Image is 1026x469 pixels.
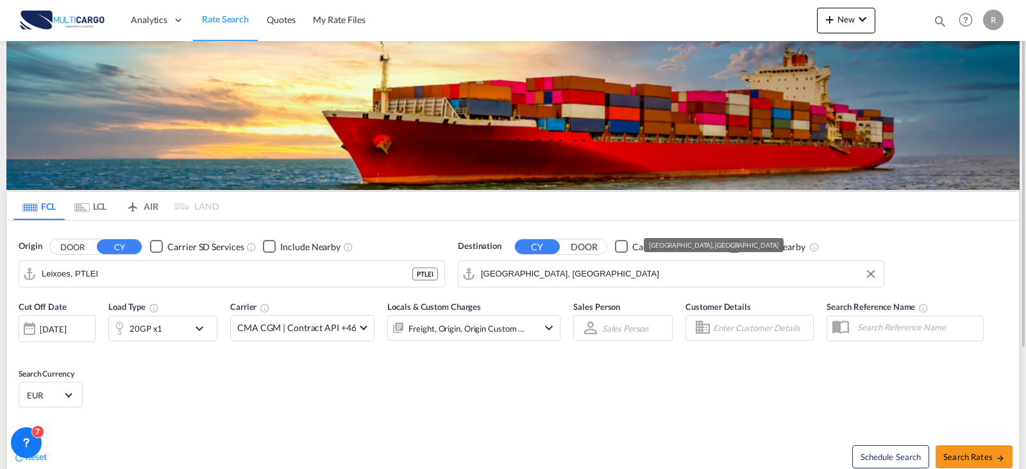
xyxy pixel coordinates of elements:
[116,192,167,220] md-tab-item: AIR
[19,315,96,342] div: [DATE]
[26,386,76,404] md-select: Select Currency: € EUREuro
[313,14,366,25] span: My Rate Files
[458,240,501,253] span: Destination
[19,6,106,35] img: 82db67801a5411eeacfdbd8acfa81e61.png
[936,445,1013,468] button: Search Ratesicon-arrow-right
[267,14,295,25] span: Quotes
[745,241,805,253] div: Include Nearby
[65,192,116,220] md-tab-item: LCL
[817,8,875,33] button: icon-plus 400-fgNewicon-chevron-down
[260,303,270,313] md-icon: The selected Trucker/Carrierwill be displayed in the rate results If the rates are from another f...
[387,315,560,341] div: Freight Origin Origin Custom Factory Stuffingicon-chevron-down
[481,264,877,284] input: Search by Port
[562,239,607,254] button: DOOR
[50,239,95,254] button: DOOR
[27,389,63,401] span: EUR
[230,302,270,312] span: Carrier
[108,302,159,312] span: Load Type
[150,240,244,253] md-checkbox: Checkbox No Ink
[13,192,65,220] md-tab-item: FCL
[343,242,353,252] md-icon: Unchecked: Ignores neighbouring ports when fetching rates.Checked : Includes neighbouring ports w...
[685,302,750,312] span: Customer Details
[13,192,219,220] md-pagination-wrapper: Use the left and right arrow keys to navigate between tabs
[131,13,167,26] span: Analytics
[40,323,66,335] div: [DATE]
[202,13,249,24] span: Rate Search
[728,240,805,253] md-checkbox: Checkbox No Ink
[933,14,947,28] md-icon: icon-magnify
[713,318,809,337] input: Enter Customer Details
[943,452,1005,462] span: Search Rates
[809,242,820,252] md-icon: Unchecked: Ignores neighbouring ports when fetching rates.Checked : Includes neighbouring ports w...
[573,302,620,312] span: Sales Person
[827,302,929,312] span: Search Reference Name
[996,454,1005,463] md-icon: icon-arrow-right
[955,9,977,31] span: Help
[632,241,709,253] div: Carrier SD Services
[19,369,74,379] span: Search Currency
[649,238,778,252] div: [GEOGRAPHIC_DATA], [GEOGRAPHIC_DATA]
[280,241,341,253] div: Include Nearby
[19,240,42,253] span: Origin
[852,445,929,468] button: Note: By default Schedule search will only considerorigin ports, destination ports and cut off da...
[387,302,481,312] span: Locals & Custom Charges
[515,239,560,254] button: CY
[601,319,650,337] md-select: Sales Person
[983,10,1004,30] div: R
[822,14,870,24] span: New
[19,341,28,358] md-datepicker: Select
[541,320,557,336] md-icon: icon-chevron-down
[130,320,162,337] div: 20GP x1
[19,261,444,287] md-input-container: Leixoes, PTLEI
[6,41,1020,190] img: LCL+%26+FCL+BACKGROUND.png
[237,321,356,334] span: CMA CGM | Contract API +46
[25,451,47,462] span: Reset
[97,239,142,254] button: CY
[108,316,217,341] div: 20GP x1icon-chevron-down
[13,450,47,465] div: icon-refreshReset
[13,452,25,463] md-icon: icon-refresh
[263,240,341,253] md-checkbox: Checkbox No Ink
[42,264,412,284] input: Search by Port
[167,241,244,253] div: Carrier SD Services
[855,12,870,27] md-icon: icon-chevron-down
[822,12,837,27] md-icon: icon-plus 400-fg
[861,264,880,284] button: Clear Input
[412,268,438,280] div: PTLEI
[918,303,929,313] md-icon: Your search will be saved by the below given name
[933,14,947,33] div: icon-magnify
[408,320,525,337] div: Freight Origin Origin Custom Factory Stuffing
[192,321,214,336] md-icon: icon-chevron-down
[19,302,67,312] span: Cut Off Date
[851,318,983,337] input: Search Reference Name
[246,242,256,252] md-icon: Unchecked: Search for CY (Container Yard) services for all selected carriers.Checked : Search for...
[615,240,709,253] md-checkbox: Checkbox No Ink
[955,9,983,32] div: Help
[125,199,140,209] md-icon: icon-airplane
[149,303,159,313] md-icon: icon-information-outline
[458,261,884,287] md-input-container: Jebel Ali, AEJEA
